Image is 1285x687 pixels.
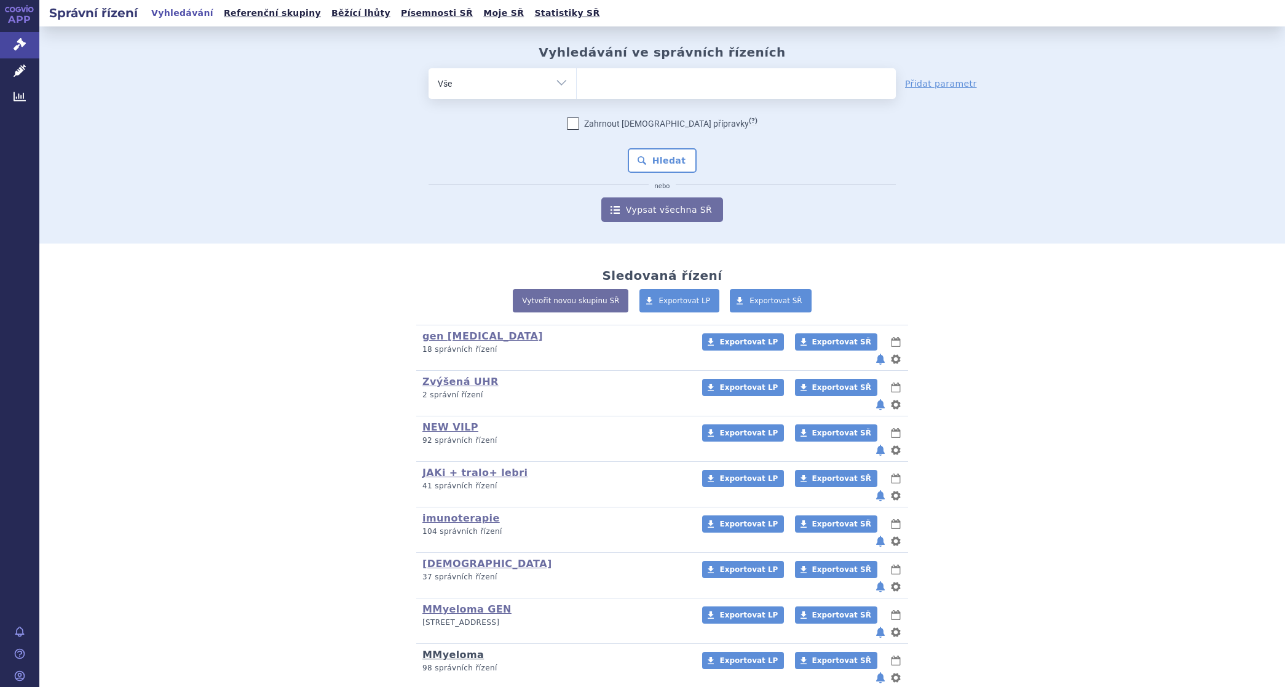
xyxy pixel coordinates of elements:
[890,380,902,395] button: lhůty
[812,520,871,528] span: Exportovat SŘ
[890,653,902,668] button: lhůty
[422,390,686,400] p: 2 správní řízení
[422,435,686,446] p: 92 správních řízení
[890,562,902,577] button: lhůty
[812,338,871,346] span: Exportovat SŘ
[601,197,723,222] a: Vypsat všechna SŘ
[795,470,877,487] a: Exportovat SŘ
[539,45,786,60] h2: Vyhledávání ve správních řízeních
[812,383,871,392] span: Exportovat SŘ
[719,656,778,665] span: Exportovat LP
[890,625,902,640] button: nastavení
[39,4,148,22] h2: Správní řízení
[749,296,802,305] span: Exportovat SŘ
[567,117,757,130] label: Zahrnout [DEMOGRAPHIC_DATA] přípravky
[719,520,778,528] span: Exportovat LP
[890,426,902,440] button: lhůty
[890,397,902,412] button: nastavení
[874,670,887,685] button: notifikace
[659,296,711,305] span: Exportovat LP
[719,474,778,483] span: Exportovat LP
[649,183,676,190] i: nebo
[874,397,887,412] button: notifikace
[749,117,757,125] abbr: (?)
[795,606,877,624] a: Exportovat SŘ
[812,656,871,665] span: Exportovat SŘ
[422,344,686,355] p: 18 správních řízení
[890,608,902,622] button: lhůty
[719,338,778,346] span: Exportovat LP
[480,5,528,22] a: Moje SŘ
[890,443,902,458] button: nastavení
[422,467,528,479] a: JAKi + tralo+ lebri
[874,579,887,594] button: notifikace
[422,330,543,342] a: gen [MEDICAL_DATA]
[422,649,484,661] a: MMyeloma
[702,424,784,442] a: Exportovat LP
[397,5,476,22] a: Písemnosti SŘ
[905,77,977,90] a: Přidat parametr
[795,379,877,396] a: Exportovat SŘ
[422,526,686,537] p: 104 správních řízení
[702,333,784,351] a: Exportovat LP
[422,618,686,628] p: [STREET_ADDRESS]
[639,289,720,312] a: Exportovat LP
[812,611,871,619] span: Exportovat SŘ
[874,352,887,367] button: notifikace
[890,471,902,486] button: lhůty
[702,515,784,533] a: Exportovat LP
[628,148,697,173] button: Hledat
[719,565,778,574] span: Exportovat LP
[422,572,686,582] p: 37 správních řízení
[890,335,902,349] button: lhůty
[890,488,902,503] button: nastavení
[874,534,887,549] button: notifikace
[730,289,812,312] a: Exportovat SŘ
[602,268,722,283] h2: Sledovaná řízení
[890,517,902,531] button: lhůty
[812,565,871,574] span: Exportovat SŘ
[874,488,887,503] button: notifikace
[890,670,902,685] button: nastavení
[702,606,784,624] a: Exportovat LP
[328,5,394,22] a: Běžící lhůty
[795,652,877,669] a: Exportovat SŘ
[795,424,877,442] a: Exportovat SŘ
[719,611,778,619] span: Exportovat LP
[702,470,784,487] a: Exportovat LP
[422,376,499,387] a: Zvýšená UHR
[148,5,217,22] a: Vyhledávání
[795,515,877,533] a: Exportovat SŘ
[890,352,902,367] button: nastavení
[702,652,784,669] a: Exportovat LP
[795,561,877,578] a: Exportovat SŘ
[702,379,784,396] a: Exportovat LP
[513,289,628,312] a: Vytvořit novou skupinu SŘ
[812,429,871,437] span: Exportovat SŘ
[812,474,871,483] span: Exportovat SŘ
[220,5,325,22] a: Referenční skupiny
[890,534,902,549] button: nastavení
[531,5,603,22] a: Statistiky SŘ
[795,333,877,351] a: Exportovat SŘ
[422,481,686,491] p: 41 správních řízení
[874,625,887,640] button: notifikace
[422,603,512,615] a: MMyeloma GEN
[422,512,500,524] a: imunoterapie
[702,561,784,578] a: Exportovat LP
[422,421,478,433] a: NEW VILP
[719,383,778,392] span: Exportovat LP
[890,579,902,594] button: nastavení
[422,558,552,570] a: [DEMOGRAPHIC_DATA]
[422,663,686,673] p: 98 správních řízení
[719,429,778,437] span: Exportovat LP
[874,443,887,458] button: notifikace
